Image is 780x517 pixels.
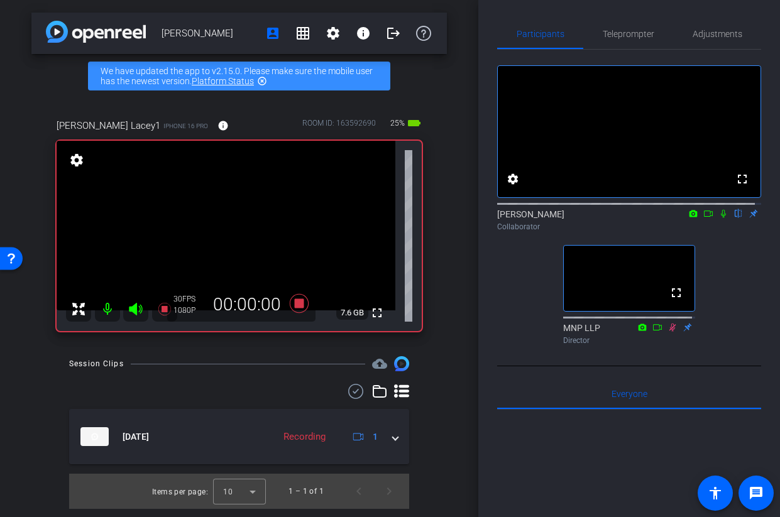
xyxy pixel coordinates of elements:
div: 1 – 1 of 1 [288,485,324,498]
span: 1 [373,430,378,444]
mat-icon: info [356,26,371,41]
span: Everyone [612,389,647,398]
div: Collaborator [497,221,761,232]
span: 7.6 GB [336,305,368,320]
mat-expansion-panel-header: thumb-nail[DATE]Recording1 [69,409,409,464]
img: thumb-nail [80,427,109,446]
div: 30 [173,294,205,304]
mat-icon: info [217,120,229,131]
mat-icon: cloud_upload [372,356,387,371]
div: 1080P [173,305,205,315]
div: ROOM ID: 163592690 [302,117,376,136]
mat-icon: fullscreen [370,305,385,320]
mat-icon: account_box [265,26,280,41]
div: We have updated the app to v2.15.0. Please make sure the mobile user has the newest version. [88,62,390,90]
img: app-logo [46,21,146,43]
mat-icon: battery_std [407,116,422,131]
mat-icon: message [749,486,764,501]
a: Platform Status [192,76,254,86]
span: FPS [182,295,195,303]
span: [DATE] [123,430,149,444]
span: Destinations for your clips [372,356,387,371]
span: 25% [388,113,407,133]
span: Teleprompter [603,30,654,38]
div: 00:00:00 [205,294,289,315]
mat-icon: grid_on [295,26,310,41]
div: Session Clips [69,357,124,370]
span: [PERSON_NAME] Lacey1 [57,119,160,133]
span: Participants [517,30,564,38]
div: Items per page: [152,486,208,498]
div: Director [563,335,695,346]
span: [PERSON_NAME] [162,21,258,46]
span: Adjustments [693,30,742,38]
img: Session clips [394,356,409,371]
div: Recording [277,430,332,444]
mat-icon: fullscreen [669,285,684,300]
mat-icon: logout [386,26,401,41]
mat-icon: settings [68,153,85,168]
mat-icon: settings [326,26,341,41]
mat-icon: settings [505,171,520,187]
button: Next page [374,476,404,506]
div: MNP LLP [563,322,695,346]
button: Previous page [344,476,374,506]
span: iPhone 16 Pro [163,121,208,131]
mat-icon: highlight_off [257,76,267,86]
mat-icon: accessibility [708,486,723,501]
div: [PERSON_NAME] [497,208,761,232]
mat-icon: fullscreen [735,171,750,187]
mat-icon: flip [731,207,746,219]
